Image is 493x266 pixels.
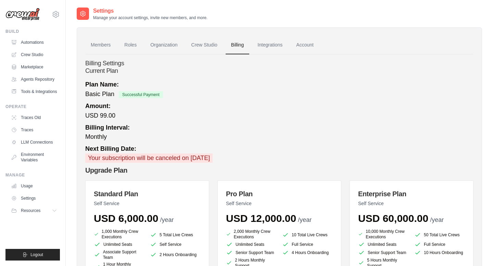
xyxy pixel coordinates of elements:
a: Environment Variables [8,149,60,165]
a: Automations [8,37,60,48]
a: Billing [226,36,249,54]
li: Self Service [150,241,201,248]
a: Members [85,36,116,54]
a: Settings [8,193,60,204]
li: Associate Support Team [94,249,144,260]
li: 50 Total Live Crews [414,230,465,240]
h2: Settings [93,7,207,15]
span: USD 12,000.00 [226,213,296,224]
a: Crew Studio [8,49,60,60]
button: Logout [5,249,60,261]
strong: Plan Name: [85,81,119,88]
a: Crew Studio [186,36,223,54]
li: Unlimited Seats [94,241,144,248]
a: Usage [8,181,60,191]
p: Your subscription will be canceled on [DATE] [85,154,213,163]
li: 10,000 Monthly Crew Executions [358,229,409,240]
span: USD 6,000.00 [94,213,158,224]
p: Manage your account settings, invite new members, and more. [93,15,207,21]
div: Build [5,29,60,34]
li: 1,000 Monthly Crew Executions [94,229,144,240]
li: 4 Hours Onboarding [282,249,333,256]
li: Unlimited Seats [358,241,409,248]
span: Successful Payment [119,91,163,98]
p: Self Service [94,200,201,207]
strong: Next Billing Date: [85,145,136,152]
li: Full Service [414,241,465,248]
li: Senior Support Team [226,249,277,256]
button: Resources [8,205,60,216]
li: Senior Support Team [358,249,409,256]
div: Manage [5,172,60,178]
strong: Amount: [85,103,111,109]
a: LLM Connections [8,137,60,148]
a: Marketplace [8,62,60,72]
a: Traces Old [8,112,60,123]
h3: Enterprise Plan [358,189,465,199]
li: 2 Hours Onboarding [150,249,201,260]
li: 10 Hours Onboarding [414,249,465,256]
span: Basic Plan [85,91,114,97]
div: Monthly [85,123,473,142]
a: Roles [119,36,142,54]
li: 2,000 Monthly Crew Executions [226,229,277,240]
p: Self Service [358,200,465,207]
a: Agents Repository [8,74,60,85]
span: USD 99.00 [85,112,115,119]
li: 5 Total Live Crews [150,230,201,240]
p: Self Service [226,200,333,207]
span: Logout [30,252,43,257]
h4: Billing Settings [85,60,473,67]
li: Full Service [282,241,333,248]
h3: Pro Plan [226,189,333,199]
li: 10 Total Live Crews [282,230,333,240]
img: Logo [5,8,40,21]
a: Traces [8,124,60,135]
a: Account [291,36,319,54]
a: Tools & Integrations [8,86,60,97]
span: /year [298,216,312,223]
span: USD 60,000.00 [358,213,428,224]
a: Integrations [252,36,288,54]
h3: Standard Plan [94,189,201,199]
li: Unlimited Seats [226,241,277,248]
a: Organization [145,36,183,54]
div: Operate [5,104,60,109]
h2: Current Plan [85,67,473,75]
span: /year [160,216,174,223]
span: Resources [21,208,40,213]
h2: Upgrade Plan [85,165,473,175]
span: /year [430,216,444,223]
strong: Billing Interval: [85,124,130,131]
